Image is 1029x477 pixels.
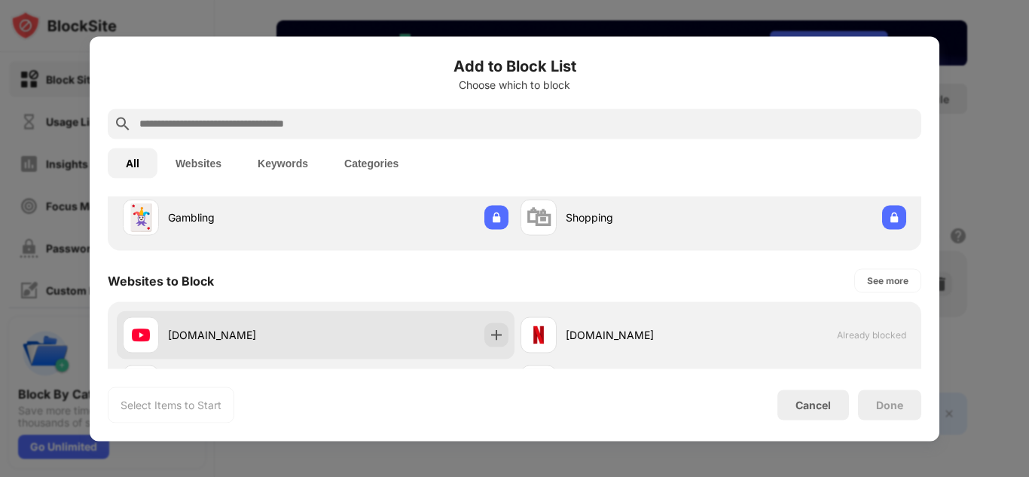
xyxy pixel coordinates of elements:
[326,148,417,178] button: Categories
[837,329,906,341] span: Already blocked
[795,399,831,411] div: Cancel
[240,148,326,178] button: Keywords
[168,209,316,225] div: Gambling
[168,327,316,343] div: [DOMAIN_NAME]
[108,54,921,77] h6: Add to Block List
[867,273,908,288] div: See more
[157,148,240,178] button: Websites
[125,202,157,233] div: 🃏
[566,327,713,343] div: [DOMAIN_NAME]
[114,115,132,133] img: search.svg
[108,273,214,288] div: Websites to Block
[132,326,150,344] img: favicons
[566,209,713,225] div: Shopping
[108,78,921,90] div: Choose which to block
[108,148,157,178] button: All
[530,326,548,344] img: favicons
[121,397,221,412] div: Select Items to Start
[876,399,903,411] div: Done
[526,202,551,233] div: 🛍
